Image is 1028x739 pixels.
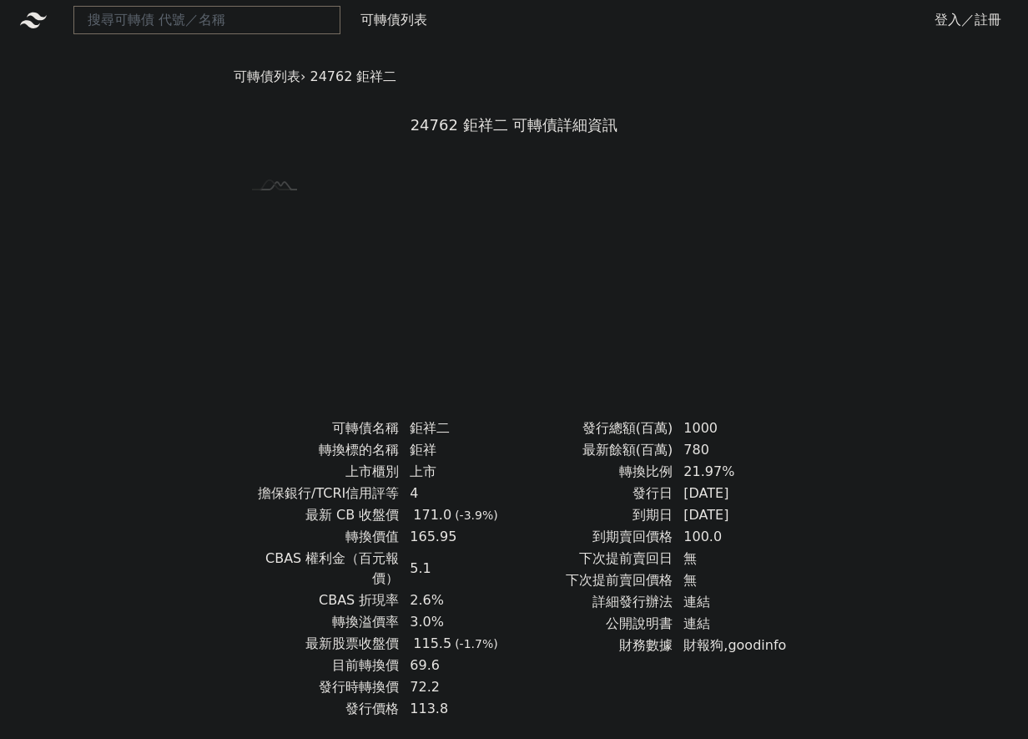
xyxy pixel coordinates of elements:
span: (-3.9%) [455,509,498,522]
td: 2.6% [400,590,514,611]
td: 擔保銀行/TCRI信用評等 [240,483,400,504]
h1: 24762 鉅祥二 可轉債詳細資訊 [220,114,808,137]
td: 最新餘額(百萬) [514,439,673,461]
div: 115.5 [410,634,455,654]
td: 財務數據 [514,635,673,656]
td: 69.6 [400,655,514,676]
td: 鉅祥 [400,439,514,461]
a: 可轉債列表 [360,12,427,28]
td: 113.8 [400,698,514,720]
span: (-1.7%) [455,637,498,650]
td: 可轉債名稱 [240,418,400,439]
td: 到期日 [514,504,673,526]
td: [DATE] [673,483,788,504]
td: 詳細發行辦法 [514,591,673,613]
td: 5.1 [400,548,514,590]
td: CBAS 折現率 [240,590,400,611]
td: 轉換價值 [240,526,400,548]
td: 4 [400,483,514,504]
td: 無 [673,548,788,569]
td: 下次提前賣回價格 [514,569,673,591]
td: 3.0% [400,611,514,633]
td: 100.0 [673,526,788,548]
td: 發行時轉換價 [240,676,400,698]
td: 1000 [673,418,788,439]
a: 連結 [683,594,710,610]
td: 下次提前賣回日 [514,548,673,569]
td: 轉換溢價率 [240,611,400,633]
a: 可轉債列表 [234,68,300,84]
td: 發行日 [514,483,673,504]
td: 鉅祥二 [400,418,514,439]
td: CBAS 權利金（百元報價） [240,548,400,590]
td: 到期賣回價格 [514,526,673,548]
td: 轉換標的名稱 [240,439,400,461]
li: › [234,67,305,87]
td: 公開說明書 [514,613,673,635]
a: 連結 [683,615,710,631]
a: 財報狗 [683,637,723,653]
td: , [673,635,788,656]
td: 轉換比例 [514,461,673,483]
td: 上市櫃別 [240,461,400,483]
td: [DATE] [673,504,788,526]
td: 最新 CB 收盤價 [240,504,400,526]
td: 21.97% [673,461,788,483]
input: 搜尋可轉債 代號／名稱 [73,6,340,34]
td: 上市 [400,461,514,483]
td: 無 [673,569,788,591]
a: goodinfo [728,637,786,653]
a: 登入／註冊 [921,7,1015,33]
td: 目前轉換價 [240,655,400,676]
td: 165.95 [400,526,514,548]
td: 72.2 [400,676,514,698]
div: 171.0 [410,505,455,525]
td: 最新股票收盤價 [240,633,400,655]
td: 780 [673,439,788,461]
td: 發行總額(百萬) [514,418,673,439]
td: 發行價格 [240,698,400,720]
li: 24762 鉅祥二 [310,67,397,87]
